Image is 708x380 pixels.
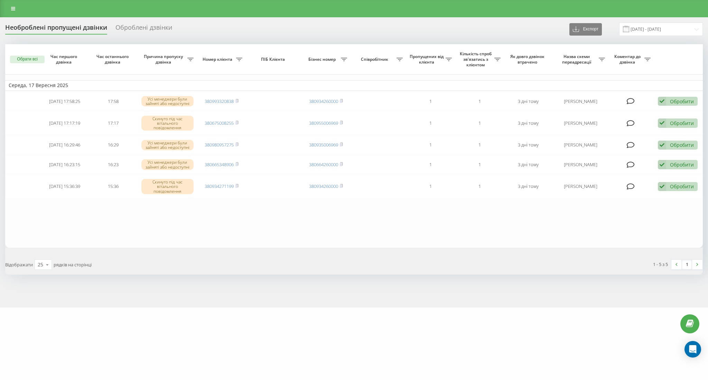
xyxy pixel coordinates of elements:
span: ПІБ Клієнта [252,57,296,62]
span: Номер клієнта [201,57,236,62]
button: Експорт [569,23,602,36]
span: Час першого дзвінка [46,54,83,65]
span: Назва схеми переадресації [556,54,599,65]
td: [DATE] 15:36:39 [40,175,89,198]
td: 16:23 [89,155,138,174]
span: Час останнього дзвінка [94,54,132,65]
div: Обробити [670,142,694,148]
div: Необроблені пропущені дзвінки [5,24,107,35]
span: Причина пропуску дзвінка [141,54,187,65]
div: Скинуто під час вітального повідомлення [141,179,194,194]
td: [DATE] 16:29:46 [40,136,89,154]
td: 1 [455,136,504,154]
div: Open Intercom Messenger [684,341,701,358]
div: Оброблені дзвінки [115,24,172,35]
td: 16:29 [89,136,138,154]
a: 380675008255 [205,120,234,126]
td: 1 [406,136,455,154]
a: 380955006969 [309,120,338,126]
a: 380993320838 [205,98,234,104]
td: 17:58 [89,92,138,111]
td: [PERSON_NAME] [553,175,608,198]
td: [PERSON_NAME] [553,155,608,174]
td: 15:36 [89,175,138,198]
div: Обробити [670,98,694,105]
div: Обробити [670,161,694,168]
div: Усі менеджери були зайняті або недоступні [141,159,194,170]
div: 25 [38,261,43,268]
div: Усі менеджери були зайняті або недоступні [141,140,194,150]
td: [DATE] 17:58:25 [40,92,89,111]
td: 3 дні тому [504,92,553,111]
a: 380934271199 [205,183,234,189]
a: 380934260000 [309,98,338,104]
td: 1 [455,92,504,111]
div: Обробити [670,183,694,190]
td: [DATE] 16:23:15 [40,155,89,174]
span: Бізнес номер [305,57,341,62]
td: [PERSON_NAME] [553,112,608,134]
span: Коментар до дзвінка [612,54,644,65]
td: [PERSON_NAME] [553,92,608,111]
td: 17:17 [89,112,138,134]
a: 380935006969 [309,142,338,148]
td: 1 [455,175,504,198]
span: Як довго дзвінок втрачено [510,54,547,65]
a: 380934260000 [309,183,338,189]
td: 1 [406,175,455,198]
a: 380664260000 [309,161,338,168]
div: Обробити [670,120,694,126]
td: Середа, 17 Вересня 2025 [5,80,703,91]
span: Пропущених від клієнта [410,54,445,65]
td: 1 [406,112,455,134]
div: 1 - 5 з 5 [653,261,668,268]
a: 1 [682,260,692,269]
div: Скинуто під час вітального повідомлення [141,116,194,131]
td: 3 дні тому [504,136,553,154]
button: Обрати всі [10,56,45,63]
td: [DATE] 17:17:19 [40,112,89,134]
td: 3 дні тому [504,175,553,198]
a: 380665348906 [205,161,234,168]
td: 1 [455,112,504,134]
a: 380980957275 [205,142,234,148]
span: рядків на сторінці [54,262,92,268]
td: 1 [406,92,455,111]
td: [PERSON_NAME] [553,136,608,154]
td: 1 [406,155,455,174]
td: 1 [455,155,504,174]
div: Усі менеджери були зайняті або недоступні [141,96,194,106]
span: Кількість спроб зв'язатись з клієнтом [459,51,494,67]
td: 3 дні тому [504,155,553,174]
td: 3 дні тому [504,112,553,134]
span: Співробітник [354,57,397,62]
span: Відображати [5,262,33,268]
